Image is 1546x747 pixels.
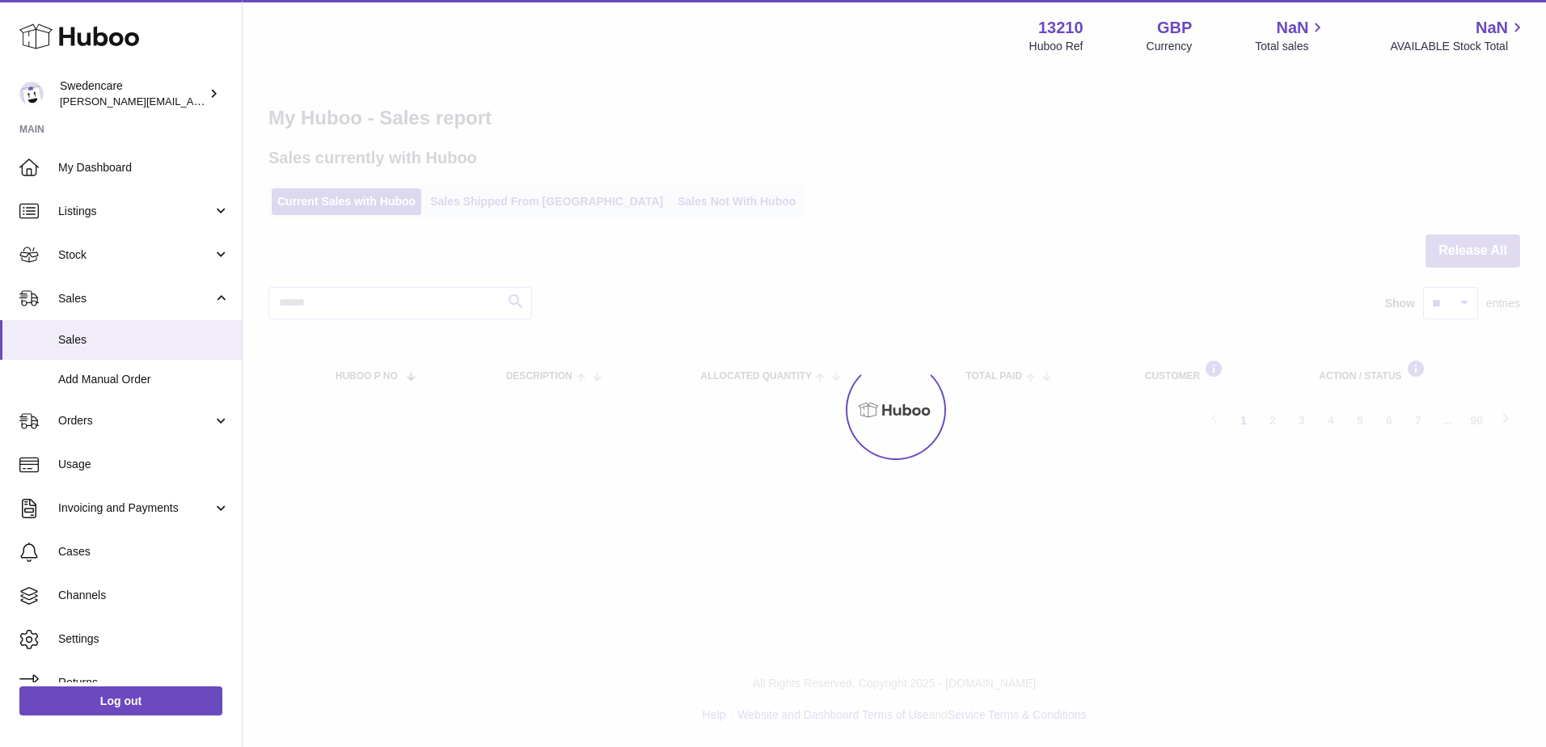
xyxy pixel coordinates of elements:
a: NaN Total sales [1255,17,1327,54]
span: Listings [58,204,213,219]
strong: 13210 [1038,17,1083,39]
span: Invoicing and Payments [58,500,213,516]
span: Orders [58,413,213,428]
div: Swedencare [60,78,205,109]
span: Cases [58,544,230,559]
div: Currency [1147,39,1193,54]
span: Settings [58,631,230,647]
span: Channels [58,588,230,603]
span: Usage [58,457,230,472]
a: Log out [19,686,222,715]
span: Stock [58,247,213,263]
span: My Dashboard [58,160,230,175]
span: [PERSON_NAME][EMAIL_ADDRESS][PERSON_NAME][DOMAIN_NAME] [60,95,411,108]
strong: GBP [1157,17,1192,39]
img: simon.shaw@swedencare.co.uk [19,82,44,106]
span: NaN [1476,17,1508,39]
span: Sales [58,332,230,348]
span: Add Manual Order [58,372,230,387]
div: Huboo Ref [1029,39,1083,54]
span: Total sales [1255,39,1327,54]
span: Returns [58,675,230,690]
span: AVAILABLE Stock Total [1390,39,1527,54]
span: NaN [1276,17,1308,39]
a: NaN AVAILABLE Stock Total [1390,17,1527,54]
span: Sales [58,291,213,306]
